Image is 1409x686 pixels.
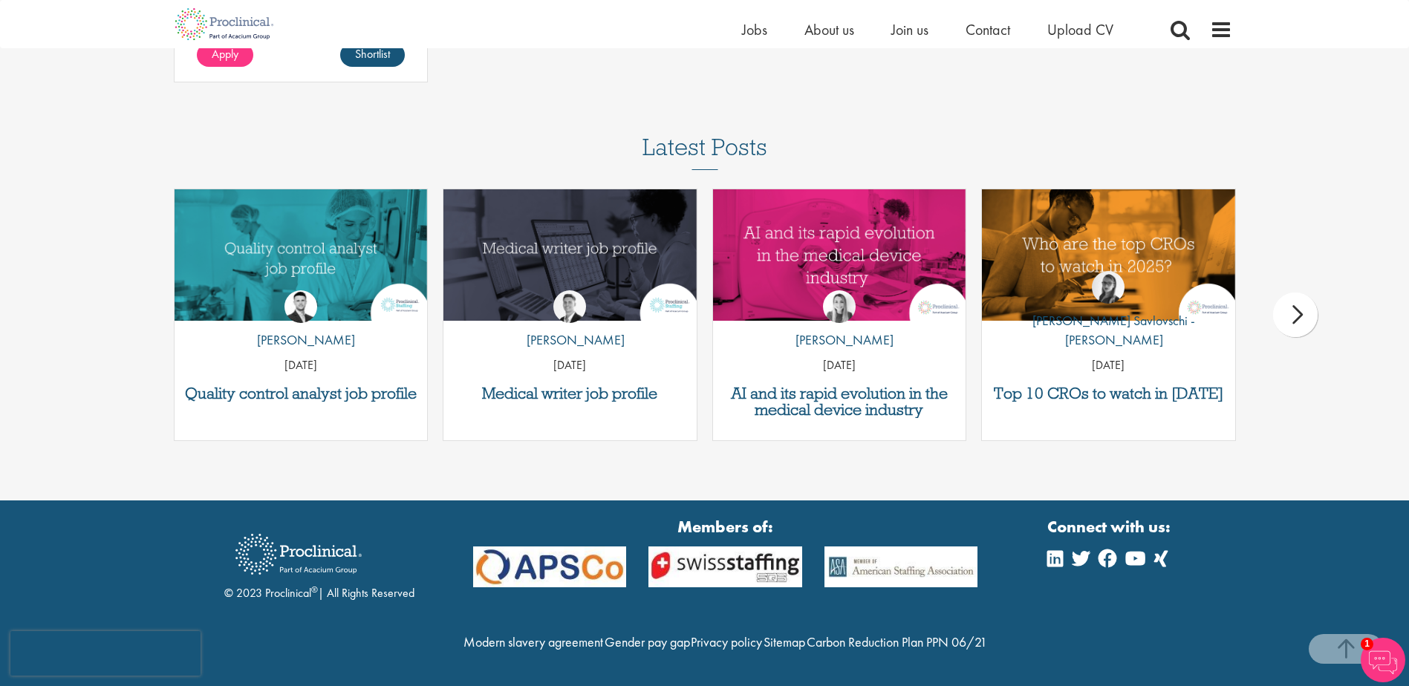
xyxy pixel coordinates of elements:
[605,633,690,650] a: Gender pay gap
[982,189,1235,321] img: Top 10 CROs 2025 | Proclinical
[246,290,355,357] a: Joshua Godden [PERSON_NAME]
[982,311,1235,349] p: [PERSON_NAME] Savlovschi - [PERSON_NAME]
[246,330,355,350] p: [PERSON_NAME]
[443,189,697,321] a: Link to a post
[175,189,428,321] a: Link to a post
[813,546,989,587] img: APSCo
[451,385,689,402] a: Medical writer job profile
[966,20,1010,39] a: Contact
[720,385,959,418] a: AI and its rapid evolution in the medical device industry
[713,357,966,374] p: [DATE]
[473,515,978,538] strong: Members of:
[340,43,405,67] a: Shortlist
[742,20,767,39] a: Jobs
[1361,638,1405,682] img: Chatbot
[637,546,813,587] img: APSCo
[175,357,428,374] p: [DATE]
[982,357,1235,374] p: [DATE]
[784,330,894,350] p: [PERSON_NAME]
[197,43,253,67] a: Apply
[1047,515,1174,538] strong: Connect with us:
[891,20,928,39] a: Join us
[553,290,586,323] img: George Watson
[443,189,697,321] img: Medical writer job profile
[10,631,201,676] iframe: reCAPTCHA
[713,189,966,321] img: AI and Its Impact on the Medical Device Industry | Proclinical
[989,385,1228,402] a: Top 10 CROs to watch in [DATE]
[784,290,894,357] a: Hannah Burke [PERSON_NAME]
[515,330,625,350] p: [PERSON_NAME]
[1361,638,1373,650] span: 1
[982,271,1235,356] a: Theodora Savlovschi - Wicks [PERSON_NAME] Savlovschi - [PERSON_NAME]
[182,385,420,402] a: Quality control analyst job profile
[804,20,854,39] a: About us
[691,633,762,650] a: Privacy policy
[764,633,805,650] a: Sitemap
[515,290,625,357] a: George Watson [PERSON_NAME]
[175,189,428,321] img: quality control analyst job profile
[1092,271,1125,304] img: Theodora Savlovschi - Wicks
[284,290,317,323] img: Joshua Godden
[224,523,373,585] img: Proclinical Recruitment
[462,546,638,587] img: APSCo
[1273,293,1318,337] div: next
[443,357,697,374] p: [DATE]
[224,523,414,602] div: © 2023 Proclinical | All Rights Reserved
[212,46,238,62] span: Apply
[982,189,1235,321] a: Link to a post
[642,134,767,170] h3: Latest Posts
[463,633,603,650] a: Modern slavery agreement
[823,290,856,323] img: Hannah Burke
[713,189,966,321] a: Link to a post
[807,633,987,650] a: Carbon Reduction Plan PPN 06/21
[1047,20,1113,39] a: Upload CV
[311,584,318,595] sup: ®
